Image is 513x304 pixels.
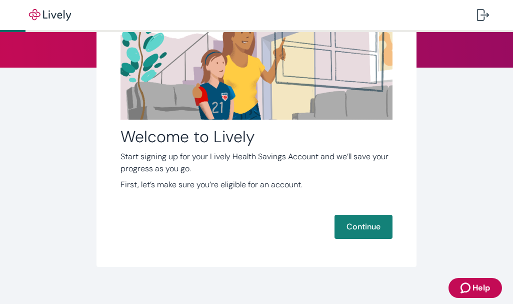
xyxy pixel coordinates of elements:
[120,179,392,191] p: First, let’s make sure you’re eligible for an account.
[120,127,392,147] h2: Welcome to Lively
[469,3,497,27] button: Log out
[448,278,502,298] button: Zendesk support iconHelp
[460,282,472,294] svg: Zendesk support icon
[120,151,392,175] p: Start signing up for your Lively Health Savings Account and we’ll save your progress as you go.
[334,215,392,239] button: Continue
[22,9,78,21] img: Lively
[472,282,490,294] span: Help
